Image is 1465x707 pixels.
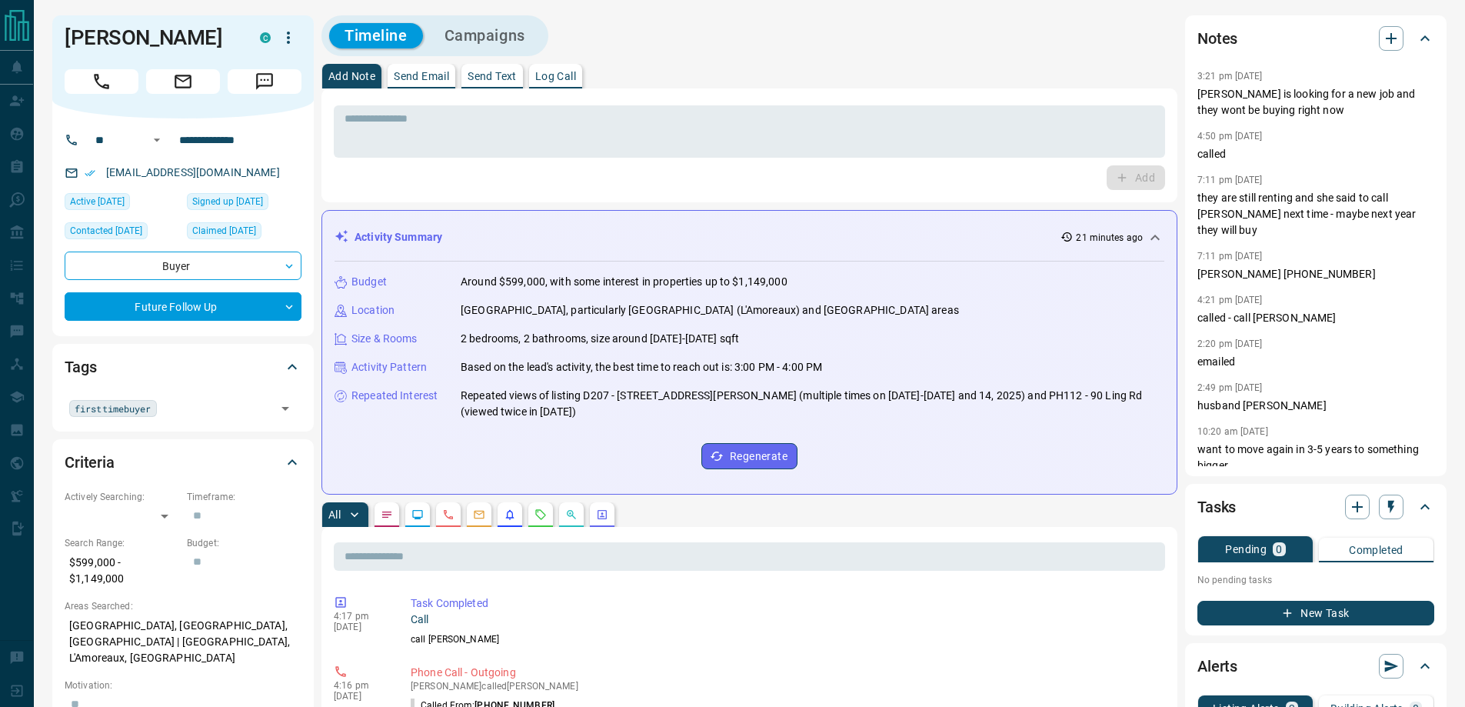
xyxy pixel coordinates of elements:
button: Open [275,398,296,419]
p: [DATE] [334,691,388,702]
p: Search Range: [65,536,179,550]
span: Contacted [DATE] [70,223,142,238]
p: Around $599,000, with some interest in properties up to $1,149,000 [461,274,787,290]
div: Criteria [65,444,301,481]
div: Wed Sep 10 2025 [65,193,179,215]
button: Campaigns [429,23,541,48]
h2: Notes [1197,26,1237,51]
p: Send Text [468,71,517,82]
button: Open [148,131,166,149]
p: Repeated views of listing D207 - [STREET_ADDRESS][PERSON_NAME] (multiple times on [DATE]-[DATE] a... [461,388,1164,420]
p: 4:21 pm [DATE] [1197,295,1263,305]
p: Task Completed [411,595,1159,612]
p: emailed [1197,354,1434,370]
p: Based on the lead's activity, the best time to reach out is: 3:00 PM - 4:00 PM [461,359,822,375]
p: Budget: [187,536,301,550]
button: New Task [1197,601,1434,625]
p: Pending [1225,544,1267,555]
svg: Lead Browsing Activity [411,509,424,521]
span: Email [146,69,220,94]
div: Alerts [1197,648,1434,685]
p: 4:50 pm [DATE] [1197,131,1263,142]
p: [GEOGRAPHIC_DATA], particularly [GEOGRAPHIC_DATA] (L'Amoreaux) and [GEOGRAPHIC_DATA] areas [461,302,959,318]
span: Claimed [DATE] [192,223,256,238]
p: called - call [PERSON_NAME] [1197,310,1434,326]
p: 2:20 pm [DATE] [1197,338,1263,349]
p: husband [PERSON_NAME] [1197,398,1434,414]
svg: Notes [381,509,393,521]
p: Areas Searched: [65,599,301,613]
p: [GEOGRAPHIC_DATA], [GEOGRAPHIC_DATA], [GEOGRAPHIC_DATA] | [GEOGRAPHIC_DATA], L'Amoreaux, [GEOGRAP... [65,613,301,671]
p: Activity Pattern [351,359,427,375]
div: Tue Apr 08 2025 [65,222,179,244]
p: 21 minutes ago [1076,231,1143,245]
p: [PERSON_NAME] is looking for a new job and they wont be buying right now [1197,86,1434,118]
div: Buyer [65,252,301,280]
span: Active [DATE] [70,194,125,209]
p: call [PERSON_NAME] [411,632,1159,646]
svg: Agent Actions [596,509,608,521]
h1: [PERSON_NAME] [65,25,237,50]
h2: Tags [65,355,96,379]
p: No pending tasks [1197,569,1434,592]
p: Size & Rooms [351,331,418,347]
p: 10:20 am [DATE] [1197,426,1268,437]
svg: Listing Alerts [504,509,516,521]
div: condos.ca [260,32,271,43]
h2: Criteria [65,450,115,475]
svg: Opportunities [565,509,578,521]
p: 4:17 pm [334,611,388,622]
p: Timeframe: [187,490,301,504]
div: Notes [1197,20,1434,57]
p: 3:21 pm [DATE] [1197,71,1263,82]
div: Tue Apr 19 2022 [187,193,301,215]
button: Regenerate [701,443,797,469]
p: want to move again in 3-5 years to something bigger [1197,442,1434,474]
p: [PERSON_NAME] [PHONE_NUMBER] [1197,266,1434,282]
p: [DATE] [334,622,388,632]
p: Log Call [535,71,576,82]
p: Add Note [328,71,375,82]
div: Tue Apr 19 2022 [187,222,301,244]
button: Timeline [329,23,423,48]
span: Call [65,69,138,94]
div: Tasks [1197,489,1434,525]
p: Call [411,612,1159,628]
span: firsttimebuyer [75,401,151,416]
p: Actively Searching: [65,490,179,504]
svg: Email Verified [85,168,95,178]
p: Activity Summary [355,229,442,245]
p: 2 bedrooms, 2 bathrooms, size around [DATE]-[DATE] sqft [461,331,739,347]
p: 2:49 pm [DATE] [1197,382,1263,393]
h2: Alerts [1197,654,1237,679]
p: All [328,509,341,520]
p: they are still renting and she said to call [PERSON_NAME] next time - maybe next year they will buy [1197,190,1434,238]
p: Motivation: [65,679,301,692]
p: [PERSON_NAME] called [PERSON_NAME] [411,681,1159,692]
div: Future Follow Up [65,292,301,321]
p: Completed [1349,545,1403,555]
span: Signed up [DATE] [192,194,263,209]
h2: Tasks [1197,495,1236,519]
p: Repeated Interest [351,388,438,404]
a: [EMAIL_ADDRESS][DOMAIN_NAME] [106,166,280,178]
p: $599,000 - $1,149,000 [65,550,179,592]
div: Tags [65,348,301,385]
p: 7:11 pm [DATE] [1197,251,1263,262]
svg: Requests [534,509,547,521]
svg: Calls [442,509,454,521]
p: Phone Call - Outgoing [411,665,1159,681]
span: Message [228,69,301,94]
p: 4:16 pm [334,680,388,691]
p: 0 [1276,544,1282,555]
p: Send Email [394,71,449,82]
svg: Emails [473,509,485,521]
p: 7:11 pm [DATE] [1197,175,1263,185]
p: Budget [351,274,387,290]
p: called [1197,146,1434,162]
p: Location [351,302,395,318]
div: Activity Summary21 minutes ago [335,223,1164,252]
